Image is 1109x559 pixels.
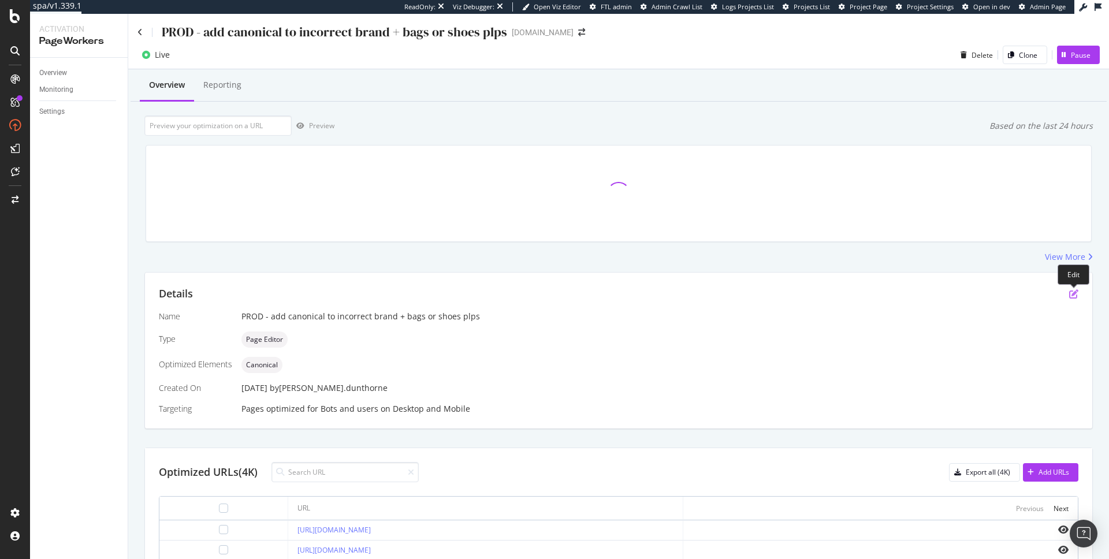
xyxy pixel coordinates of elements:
[297,545,371,555] a: [URL][DOMAIN_NAME]
[39,84,120,96] a: Monitoring
[966,467,1010,477] div: Export all (4K)
[159,403,232,415] div: Targeting
[962,2,1010,12] a: Open in dev
[1058,545,1069,554] i: eye
[309,121,334,131] div: Preview
[241,357,282,373] div: neutral label
[534,2,581,11] span: Open Viz Editor
[1039,467,1069,477] div: Add URLs
[297,525,371,535] a: [URL][DOMAIN_NAME]
[907,2,954,11] span: Project Settings
[149,79,185,91] div: Overview
[1019,50,1037,60] div: Clone
[601,2,632,11] span: FTL admin
[159,333,232,345] div: Type
[1054,501,1069,515] button: Next
[321,403,378,415] div: Bots and users
[989,120,1093,132] div: Based on the last 24 hours
[896,2,954,12] a: Project Settings
[162,23,507,41] div: PROD - add canonical to incorrect brand + bags or shoes plps
[39,67,120,79] a: Overview
[241,311,1078,322] div: PROD - add canonical to incorrect brand + bags or shoes plps
[246,336,283,343] span: Page Editor
[522,2,581,12] a: Open Viz Editor
[956,46,993,64] button: Delete
[270,382,388,394] div: by [PERSON_NAME].dunthorne
[839,2,887,12] a: Project Page
[159,382,232,394] div: Created On
[1070,520,1097,547] div: Open Intercom Messenger
[241,403,1078,415] div: Pages optimized for on
[159,286,193,301] div: Details
[1016,501,1044,515] button: Previous
[39,35,118,48] div: PageWorkers
[1016,504,1044,513] div: Previous
[159,359,232,370] div: Optimized Elements
[137,28,143,36] a: Click to go back
[1058,264,1089,285] div: Edit
[850,2,887,11] span: Project Page
[39,106,65,118] div: Settings
[641,2,702,12] a: Admin Crawl List
[1030,2,1066,11] span: Admin Page
[1023,463,1078,482] button: Add URLs
[241,331,288,348] div: neutral label
[1045,251,1093,263] a: View More
[1045,251,1085,263] div: View More
[271,462,419,482] input: Search URL
[159,465,258,480] div: Optimized URLs (4K)
[794,2,830,11] span: Projects List
[39,106,120,118] a: Settings
[711,2,774,12] a: Logs Projects List
[292,117,334,135] button: Preview
[973,2,1010,11] span: Open in dev
[39,67,67,79] div: Overview
[972,50,993,60] div: Delete
[1069,289,1078,299] div: pen-to-square
[393,403,470,415] div: Desktop and Mobile
[1057,46,1100,64] button: Pause
[453,2,494,12] div: Viz Debugger:
[144,115,292,136] input: Preview your optimization on a URL
[404,2,436,12] div: ReadOnly:
[949,463,1020,482] button: Export all (4K)
[1019,2,1066,12] a: Admin Page
[1054,504,1069,513] div: Next
[1003,46,1047,64] button: Clone
[652,2,702,11] span: Admin Crawl List
[722,2,774,11] span: Logs Projects List
[590,2,632,12] a: FTL admin
[159,311,232,322] div: Name
[578,28,585,36] div: arrow-right-arrow-left
[1071,50,1091,60] div: Pause
[241,382,1078,394] div: [DATE]
[155,49,170,61] div: Live
[783,2,830,12] a: Projects List
[512,27,574,38] div: [DOMAIN_NAME]
[39,23,118,35] div: Activation
[203,79,241,91] div: Reporting
[1058,525,1069,534] i: eye
[297,503,310,513] div: URL
[39,84,73,96] div: Monitoring
[246,362,278,368] span: Canonical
